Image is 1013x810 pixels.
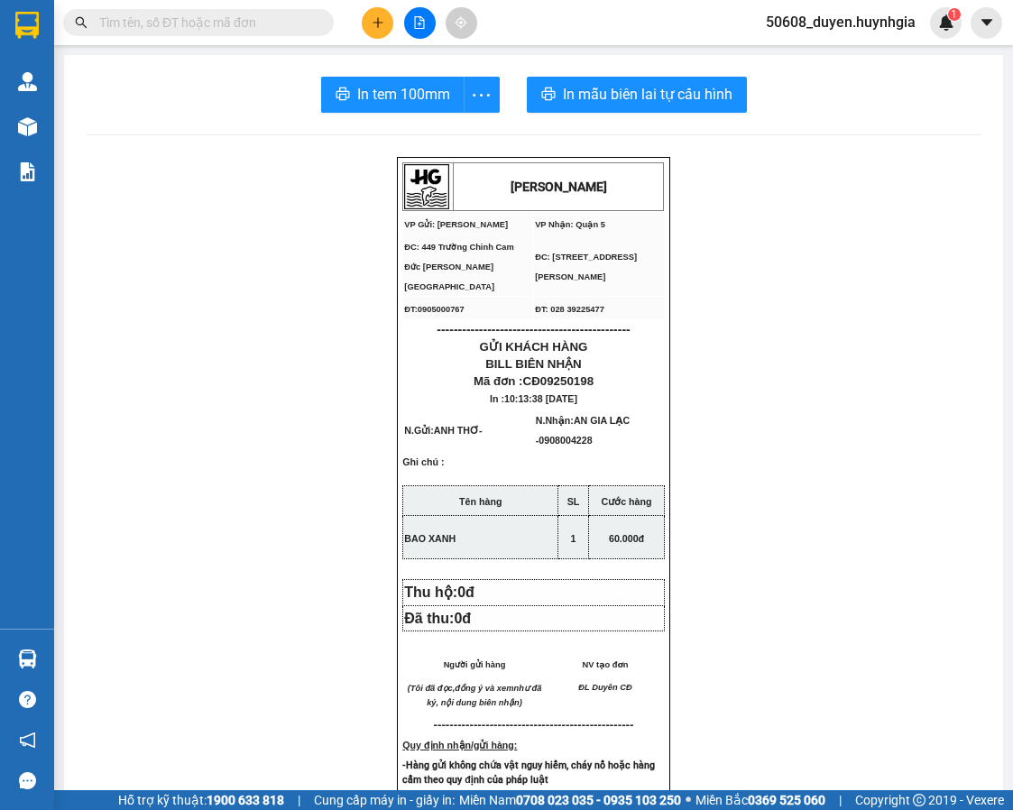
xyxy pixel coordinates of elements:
span: copyright [913,794,926,806]
span: question-circle [19,691,36,708]
span: In tem 100mm [357,83,450,106]
span: --- [434,718,446,732]
span: printer [541,87,556,104]
span: 1 [571,533,576,544]
img: warehouse-icon [18,72,37,91]
span: BAO XANH [404,533,456,544]
span: Cung cấp máy in - giấy in: [314,790,455,810]
span: 10:13:38 [DATE] [504,393,577,404]
span: ⚪️ [686,796,691,804]
span: aim [455,16,467,29]
span: 0908004228 [539,435,592,446]
strong: 0708 023 035 - 0935 103 250 [516,793,681,807]
span: message [19,772,36,789]
span: In mẫu biên lai tự cấu hình [563,83,732,106]
span: ANH THƠ [434,425,479,436]
span: caret-down [979,14,995,31]
span: GỬI KHÁCH HÀNG [480,340,588,354]
strong: [PERSON_NAME] [511,179,607,194]
strong: SL [567,496,580,507]
span: ----------------------------------------------- [446,718,634,732]
strong: Quy định nhận/gửi hàng: [402,740,517,750]
span: plus [372,16,384,29]
span: ĐL Duyên CĐ [578,683,631,692]
span: 50608_duyen.huynhgia [751,11,930,33]
span: Hỗ trợ kỹ thuật: [118,790,284,810]
span: printer [336,87,350,104]
img: solution-icon [18,162,37,181]
span: ---------------------------------------------- [437,322,630,336]
button: more [464,77,500,113]
span: CĐ09250198 [523,374,594,388]
img: warehouse-icon [18,649,37,668]
button: printerIn tem 100mm [321,77,465,113]
span: ĐT: 028 39225477 [535,305,604,314]
span: | [839,790,842,810]
strong: 0369 525 060 [748,793,825,807]
img: logo [404,164,449,209]
span: 1 [951,8,957,21]
img: icon-new-feature [938,14,954,31]
span: ĐC: 449 Trường Chinh Cam Đức [PERSON_NAME][GEOGRAPHIC_DATA] [404,243,513,291]
img: logo-vxr [15,12,39,39]
span: In : [490,393,577,404]
span: 0đ [457,584,474,600]
span: Mã đơn : [474,374,594,388]
button: file-add [404,7,436,39]
span: | [298,790,300,810]
input: Tìm tên, số ĐT hoặc mã đơn [99,13,312,32]
img: warehouse-icon [18,117,37,136]
span: more [465,84,499,106]
span: - [479,425,483,436]
span: AN GIA LẠC - [536,415,630,446]
span: Thu hộ: [404,584,482,600]
button: caret-down [971,7,1002,39]
strong: Cước hàng [602,496,652,507]
sup: 1 [948,8,961,21]
span: Ghi chú : [402,456,444,482]
button: printerIn mẫu biên lai tự cấu hình [527,77,747,113]
span: VP Nhận: Quận 5 [535,220,605,229]
span: Miền Bắc [695,790,825,810]
button: plus [362,7,393,39]
span: ĐT:0905000767 [404,305,464,314]
span: ĐC: [STREET_ADDRESS][PERSON_NAME] [535,253,637,281]
span: N.Gửi: [404,425,482,436]
span: 0đ [454,611,471,626]
span: Người gửi hàng [444,660,506,669]
span: NV tạo đơn [582,660,628,669]
span: notification [19,732,36,749]
em: (Tôi đã đọc,đồng ý và xem [408,684,514,693]
span: Miền Nam [459,790,681,810]
span: 60.000đ [609,533,644,544]
span: search [75,16,87,29]
span: file-add [413,16,426,29]
strong: 1900 633 818 [207,793,284,807]
span: VP Gửi: [PERSON_NAME] [404,220,508,229]
button: aim [446,7,477,39]
strong: Tên hàng [459,496,502,507]
strong: -Hàng gửi không chứa vật nguy hiểm, cháy nổ hoặc hàng cấm theo quy định của pháp luật [402,759,655,786]
span: Đã thu: [404,611,471,626]
span: BILL BIÊN NHẬN [485,357,582,371]
span: N.Nhận: [536,415,630,446]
